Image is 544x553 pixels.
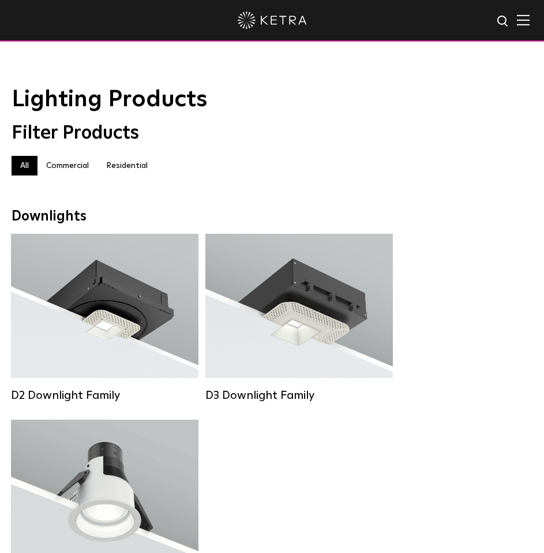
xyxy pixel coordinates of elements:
[11,388,198,402] div: D2 Downlight Family
[11,234,198,402] a: D2 Downlight Family Lumen Output:1200Colors:White / Black / Gloss Black / Silver / Bronze / Silve...
[12,122,532,144] div: Filter Products
[205,388,393,402] div: D3 Downlight Family
[238,12,307,29] img: ketra-logo-2019-white
[12,208,532,225] div: Downlights
[37,156,97,175] label: Commercial
[205,234,393,402] a: D3 Downlight Family Lumen Output:700 / 900 / 1100Colors:White / Black / Silver / Bronze / Paintab...
[12,88,207,111] span: Lighting Products
[517,14,530,25] img: Hamburger%20Nav.svg
[496,14,511,29] img: search icon
[12,156,37,175] label: All
[97,156,156,175] label: Residential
